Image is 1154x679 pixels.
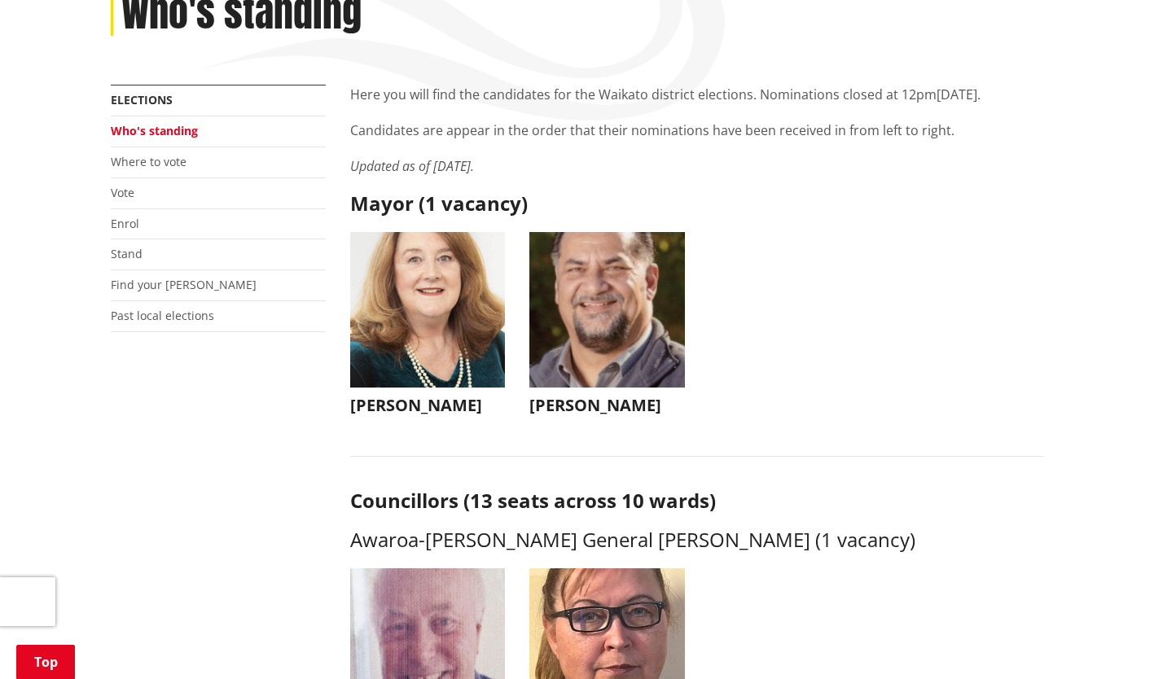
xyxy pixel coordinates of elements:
[350,232,506,388] img: WO-M__CHURCH_J__UwGuY
[350,232,506,423] button: [PERSON_NAME]
[16,645,75,679] a: Top
[111,185,134,200] a: Vote
[111,154,186,169] a: Where to vote
[350,528,1044,552] h3: Awaroa-[PERSON_NAME] General [PERSON_NAME] (1 vacancy)
[1079,611,1138,669] iframe: Messenger Launcher
[111,308,214,323] a: Past local elections
[350,396,506,415] h3: [PERSON_NAME]
[111,92,173,107] a: Elections
[111,246,143,261] a: Stand
[111,216,139,231] a: Enrol
[350,85,1044,104] p: Here you will find the candidates for the Waikato district elections. Nominations closed at 12pm[...
[111,277,257,292] a: Find your [PERSON_NAME]
[350,120,1044,140] p: Candidates are appear in the order that their nominations have been received in from left to right.
[529,232,685,423] button: [PERSON_NAME]
[350,190,528,217] strong: Mayor (1 vacancy)
[350,157,474,175] em: Updated as of [DATE].
[529,396,685,415] h3: [PERSON_NAME]
[111,123,198,138] a: Who's standing
[529,232,685,388] img: WO-M__BECH_A__EWN4j
[350,487,716,514] strong: Councillors (13 seats across 10 wards)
